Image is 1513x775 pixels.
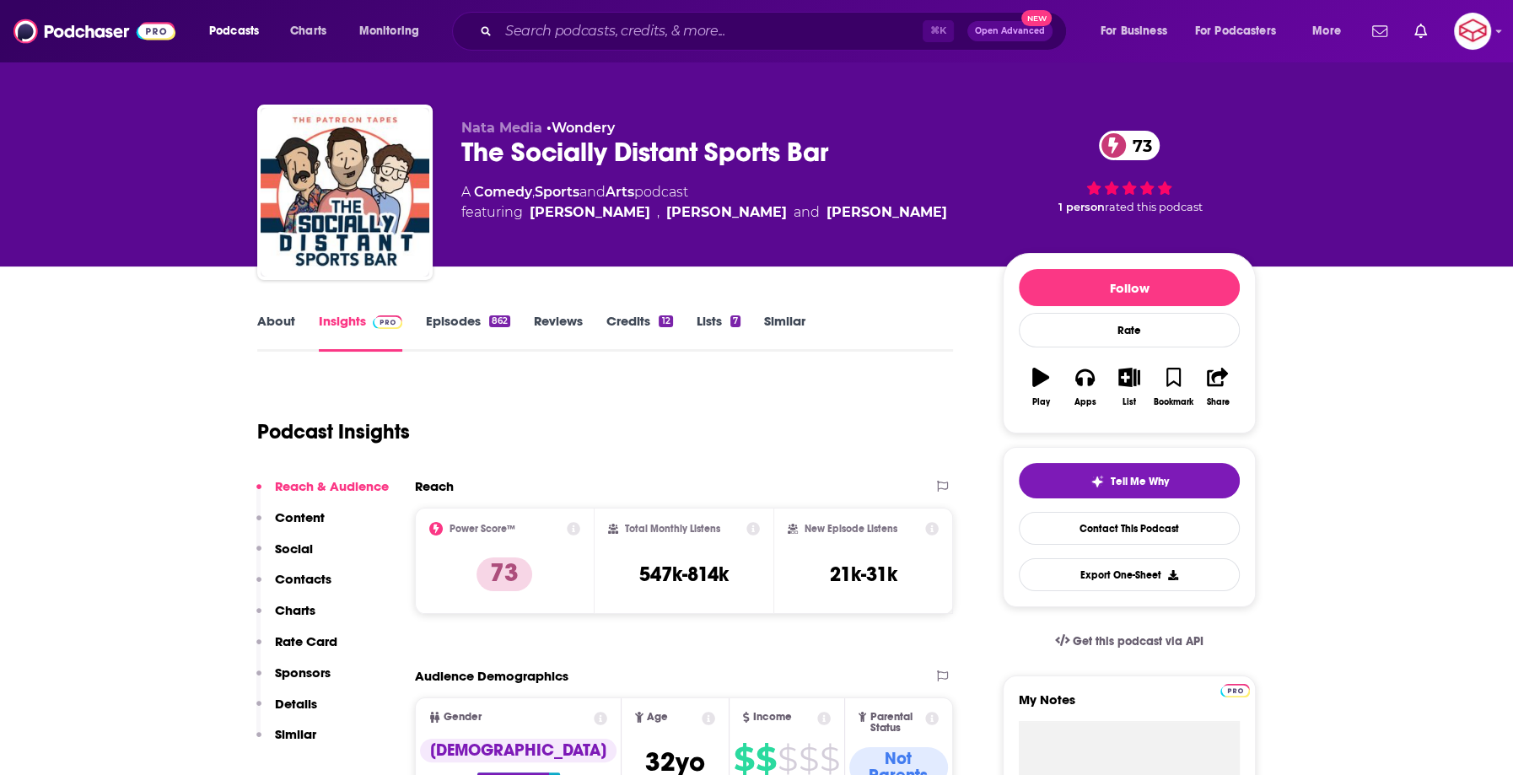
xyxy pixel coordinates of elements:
[1021,10,1052,26] span: New
[730,315,740,327] div: 7
[697,313,740,352] a: Lists7
[1220,681,1250,697] a: Pro website
[923,20,954,42] span: ⌘ K
[1019,269,1240,306] button: Follow
[498,18,923,45] input: Search podcasts, credits, & more...
[532,184,535,200] span: ,
[647,712,668,723] span: Age
[1107,357,1151,417] button: List
[1073,634,1203,649] span: Get this podcast via API
[257,419,410,444] h1: Podcast Insights
[552,120,615,136] a: Wondery
[870,712,922,734] span: Parental Status
[256,509,325,541] button: Content
[209,19,259,43] span: Podcasts
[275,726,316,742] p: Similar
[734,745,754,772] span: $
[275,571,331,587] p: Contacts
[197,18,281,45] button: open menu
[1099,131,1160,160] a: 73
[256,602,315,633] button: Charts
[1058,201,1105,213] span: 1 person
[1003,120,1256,224] div: 73 1 personrated this podcast
[359,19,419,43] span: Monitoring
[256,696,317,727] button: Details
[639,562,729,587] h3: 547k-814k
[1454,13,1491,50] span: Logged in as callista
[975,27,1045,35] span: Open Advanced
[256,478,389,509] button: Reach & Audience
[477,557,532,591] p: 73
[450,523,515,535] h2: Power Score™
[1111,475,1169,488] span: Tell Me Why
[826,202,947,223] div: [PERSON_NAME]
[830,562,897,587] h3: 21k-31k
[1101,19,1167,43] span: For Business
[256,541,313,572] button: Social
[805,523,897,535] h2: New Episode Listens
[756,745,776,772] span: $
[489,315,510,327] div: 862
[1019,558,1240,591] button: Export One-Sheet
[461,202,947,223] span: featuring
[1032,397,1050,407] div: Play
[1184,18,1300,45] button: open menu
[1206,397,1229,407] div: Share
[579,184,606,200] span: and
[547,120,615,136] span: •
[1154,397,1193,407] div: Bookmark
[606,184,634,200] a: Arts
[279,18,337,45] a: Charts
[1408,17,1434,46] a: Show notifications dropdown
[256,665,331,696] button: Sponsors
[778,745,797,772] span: $
[1312,19,1341,43] span: More
[261,108,429,277] img: The Socially Distant Sports Bar
[1195,19,1276,43] span: For Podcasters
[1196,357,1240,417] button: Share
[420,739,617,762] div: [DEMOGRAPHIC_DATA]
[256,633,337,665] button: Rate Card
[1220,684,1250,697] img: Podchaser Pro
[1365,17,1394,46] a: Show notifications dropdown
[666,202,787,223] a: Elis James
[1116,131,1160,160] span: 73
[256,726,316,757] button: Similar
[275,665,331,681] p: Sponsors
[1019,357,1063,417] button: Play
[256,571,331,602] button: Contacts
[1074,397,1096,407] div: Apps
[347,18,441,45] button: open menu
[461,182,947,223] div: A podcast
[820,745,839,772] span: $
[290,19,326,43] span: Charts
[13,15,175,47] img: Podchaser - Follow, Share and Rate Podcasts
[1454,13,1491,50] button: Show profile menu
[1019,463,1240,498] button: tell me why sparkleTell Me Why
[1151,357,1195,417] button: Bookmark
[275,602,315,618] p: Charts
[1123,397,1136,407] div: List
[461,120,542,136] span: Nata Media
[1089,18,1188,45] button: open menu
[444,712,482,723] span: Gender
[606,313,672,352] a: Credits12
[535,184,579,200] a: Sports
[1090,475,1104,488] img: tell me why sparkle
[534,313,583,352] a: Reviews
[415,478,454,494] h2: Reach
[1042,621,1217,662] a: Get this podcast via API
[530,202,650,223] a: Steff Garrero
[275,541,313,557] p: Social
[764,313,805,352] a: Similar
[426,313,510,352] a: Episodes862
[275,633,337,649] p: Rate Card
[967,21,1053,41] button: Open AdvancedNew
[657,202,660,223] span: ,
[275,696,317,712] p: Details
[275,478,389,494] p: Reach & Audience
[1454,13,1491,50] img: User Profile
[373,315,402,329] img: Podchaser Pro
